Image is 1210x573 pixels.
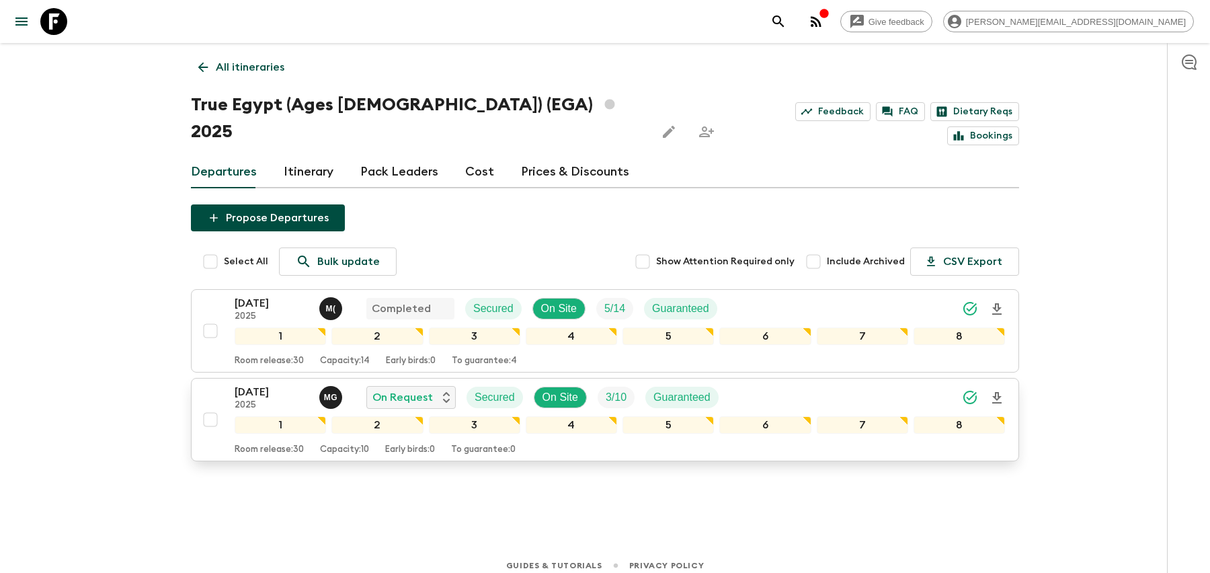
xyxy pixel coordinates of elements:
[962,389,978,406] svg: Synced Successfully
[320,445,369,455] p: Capacity: 10
[840,11,932,32] a: Give feedback
[386,356,436,367] p: Early birds: 0
[320,356,370,367] p: Capacity: 14
[372,301,431,317] p: Completed
[693,118,720,145] span: Share this itinerary
[526,416,617,434] div: 4
[861,17,932,27] span: Give feedback
[876,102,925,121] a: FAQ
[765,8,792,35] button: search adventures
[914,416,1005,434] div: 8
[191,91,645,145] h1: True Egypt (Ages [DEMOGRAPHIC_DATA]) (EGA) 2025
[465,156,494,188] a: Cost
[319,301,345,312] span: Migo (Maged) Nabil
[827,255,905,268] span: Include Archived
[817,416,908,434] div: 7
[959,17,1193,27] span: [PERSON_NAME][EMAIL_ADDRESS][DOMAIN_NAME]
[598,387,635,408] div: Trip Fill
[475,389,515,406] p: Secured
[930,102,1019,121] a: Dietary Reqs
[429,328,520,345] div: 3
[191,204,345,231] button: Propose Departures
[473,301,514,317] p: Secured
[235,311,309,322] p: 2025
[532,298,586,319] div: On Site
[235,400,309,411] p: 2025
[191,156,257,188] a: Departures
[467,387,523,408] div: Secured
[372,389,433,406] p: On Request
[989,301,1005,317] svg: Download Onboarding
[656,255,795,268] span: Show Attention Required only
[962,301,978,317] svg: Synced Successfully
[319,390,345,401] span: Mona Gomaa
[542,389,578,406] p: On Site
[947,126,1019,145] a: Bookings
[235,384,309,400] p: [DATE]
[596,298,633,319] div: Trip Fill
[629,558,704,573] a: Privacy Policy
[604,301,625,317] p: 5 / 14
[910,247,1019,276] button: CSV Export
[235,356,304,367] p: Room release: 30
[465,298,522,319] div: Secured
[817,328,908,345] div: 7
[191,378,1019,461] button: [DATE]2025Mona GomaaOn RequestSecuredOn SiteTrip FillGuaranteed12345678Room release:30Capacity:10...
[526,328,617,345] div: 4
[279,247,397,276] a: Bulk update
[235,328,326,345] div: 1
[317,254,380,270] p: Bulk update
[655,118,682,145] button: Edit this itinerary
[224,255,268,268] span: Select All
[914,328,1005,345] div: 8
[235,445,304,455] p: Room release: 30
[8,8,35,35] button: menu
[534,387,587,408] div: On Site
[429,416,520,434] div: 3
[216,59,284,75] p: All itineraries
[541,301,577,317] p: On Site
[360,156,438,188] a: Pack Leaders
[521,156,629,188] a: Prices & Discounts
[506,558,602,573] a: Guides & Tutorials
[324,392,338,403] p: M G
[319,386,345,409] button: MG
[191,54,292,81] a: All itineraries
[191,289,1019,373] button: [DATE]2025Migo (Maged) Nabil CompletedSecuredOn SiteTrip FillGuaranteed12345678Room release:30Cap...
[331,328,423,345] div: 2
[385,445,435,455] p: Early birds: 0
[943,11,1194,32] div: [PERSON_NAME][EMAIL_ADDRESS][DOMAIN_NAME]
[331,416,423,434] div: 2
[284,156,333,188] a: Itinerary
[235,416,326,434] div: 1
[452,356,517,367] p: To guarantee: 4
[606,389,627,406] p: 3 / 10
[235,295,309,311] p: [DATE]
[795,102,871,121] a: Feedback
[451,445,516,455] p: To guarantee: 0
[989,390,1005,406] svg: Download Onboarding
